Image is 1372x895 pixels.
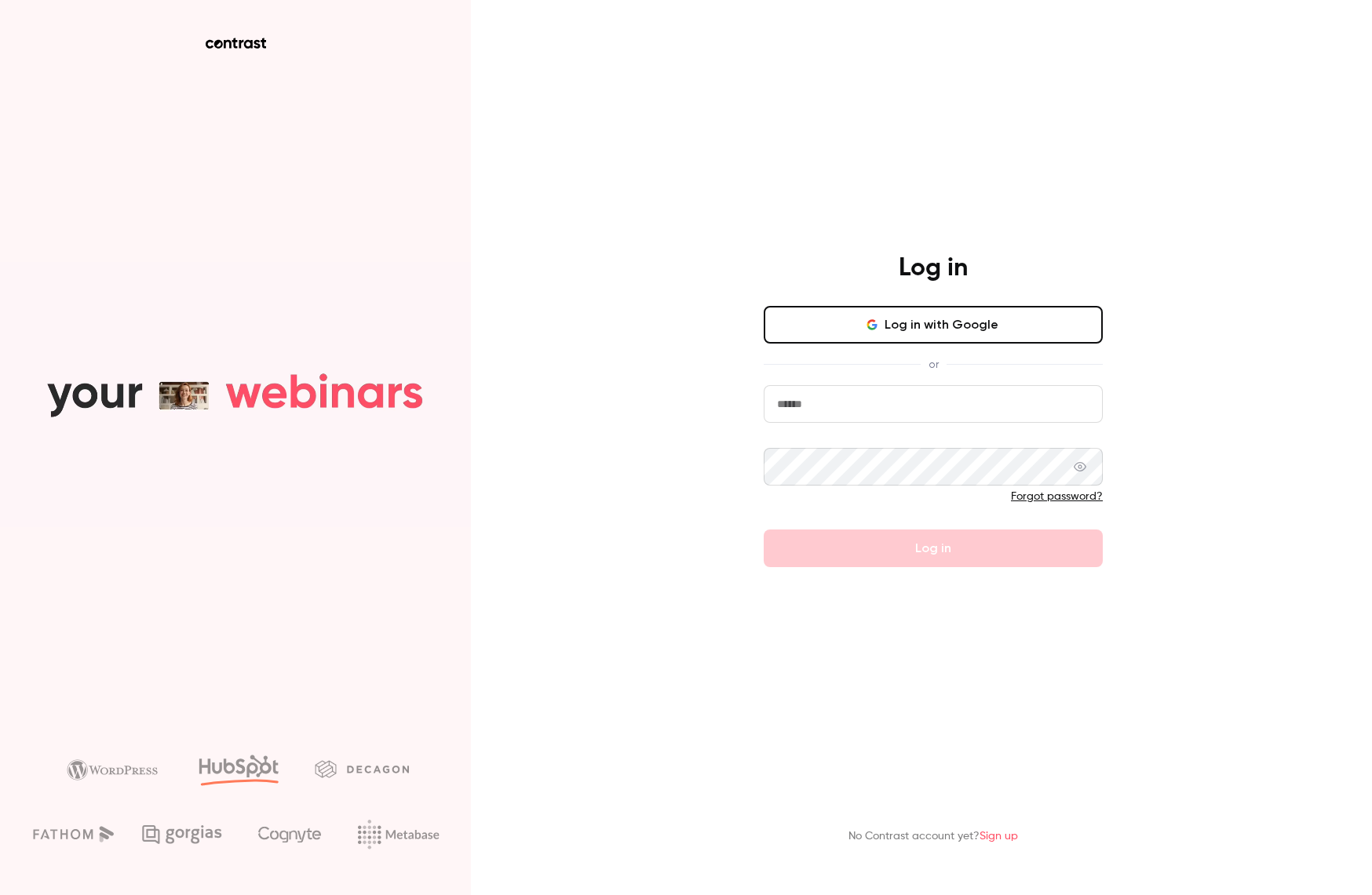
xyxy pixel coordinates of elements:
button: Log in with Google [764,306,1103,344]
a: Sign up [980,831,1018,842]
img: decagon [315,760,409,777]
p: No Contrast account yet? [848,828,1018,845]
h4: Log in [899,253,968,284]
a: Forgot password? [1011,491,1103,502]
span: or [921,356,947,373]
